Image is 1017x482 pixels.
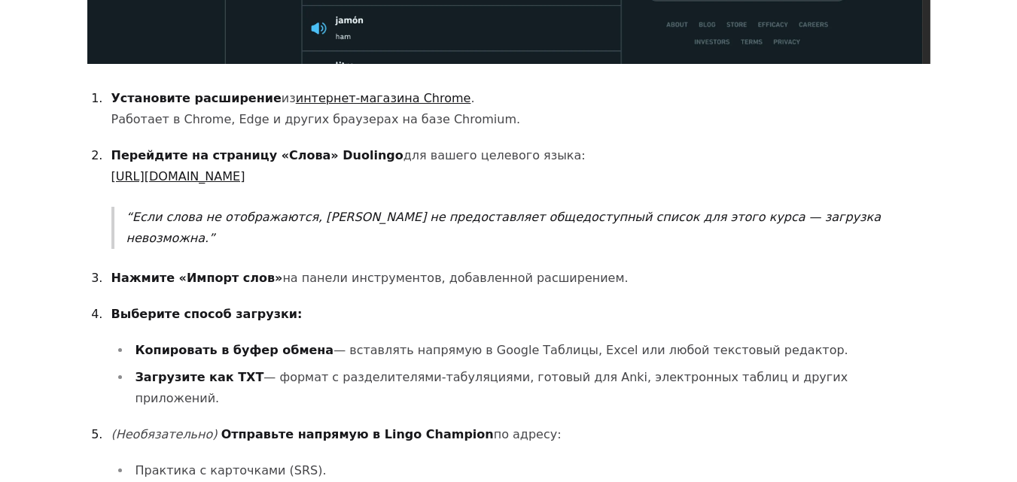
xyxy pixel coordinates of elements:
font: Перейдите на страницу «Слова» Duolingo [111,148,403,162]
font: Отправьте напрямую в Lingo Champion [221,427,494,441]
font: Практика с карточками (SRS). [135,463,327,477]
font: — формат с разделителями-табуляциями, готовый для Anki, электронных таблиц и других приложений. [135,370,848,405]
a: [URL][DOMAIN_NAME] [111,169,245,183]
font: Установите расширение [111,91,282,105]
font: из [282,91,296,105]
font: Копировать в буфер обмена [135,343,334,357]
font: Загрузите как TXT [135,370,264,384]
font: — вставлять напрямую в Google Таблицы, Excel или любой текстовый редактор. [333,343,848,357]
font: Нажмите «Импорт слов» [111,271,283,285]
font: на панели инструментов, добавленной расширением. [282,271,628,285]
font: . [470,91,474,105]
font: Выберите способ загрузки: [111,307,303,321]
font: для вашего целевого языка: [403,148,586,162]
font: Если слова не отображаются, [PERSON_NAME] не предоставляет общедоступный список для этого курса —... [126,210,882,245]
font: по адресу: [494,427,562,441]
font: Работает в Chrome, Edge и других браузерах на базе Chromium. [111,112,521,126]
a: интернет-магазина Chrome [296,91,471,105]
font: (Необязательно) [111,427,218,441]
